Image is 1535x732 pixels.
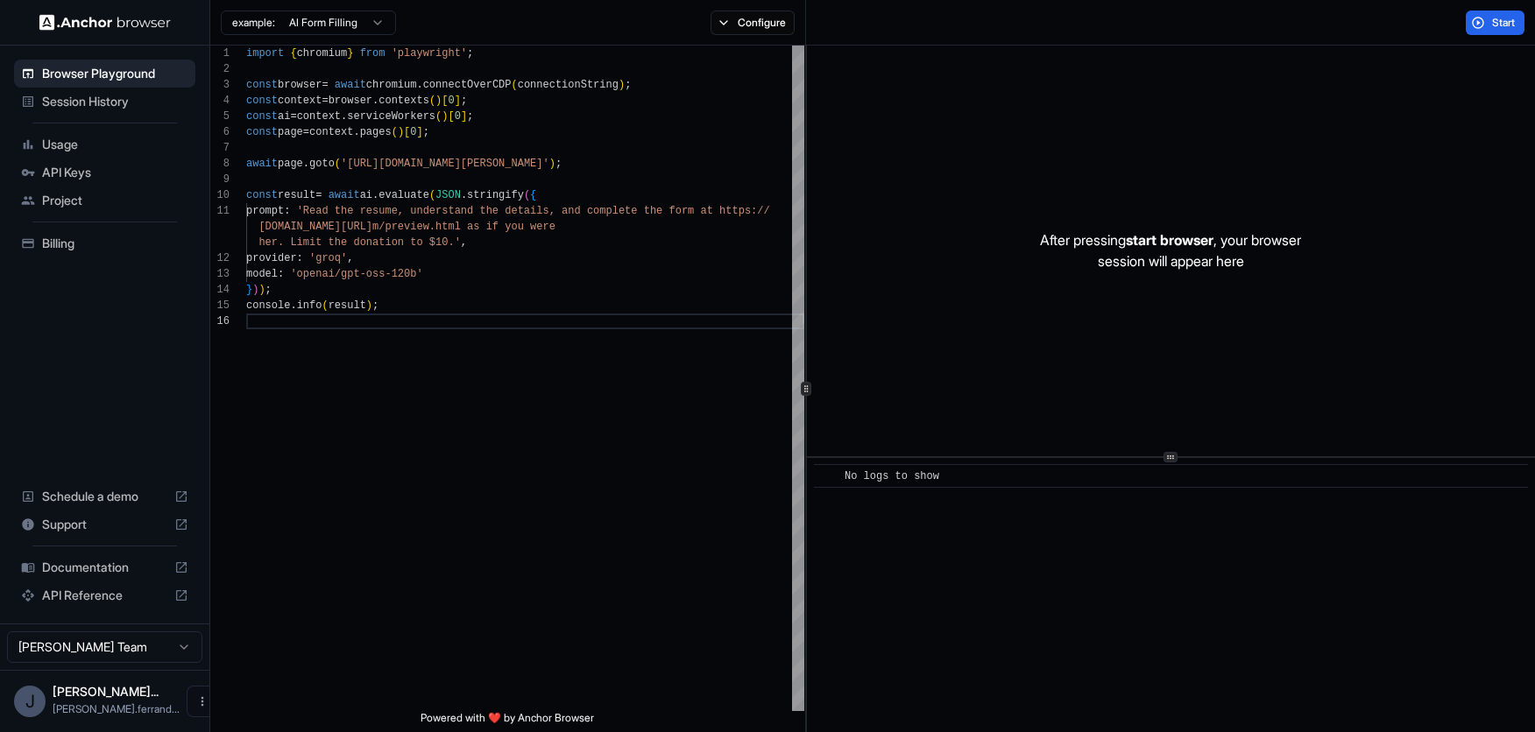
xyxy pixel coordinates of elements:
[42,136,188,153] span: Usage
[14,686,46,717] div: J
[14,158,195,187] div: API Keys
[435,189,461,201] span: JSON
[14,482,195,510] div: Schedule a demo
[1126,231,1213,249] span: start browser
[290,110,296,123] span: =
[297,47,348,60] span: chromium
[39,14,171,31] img: Anchor Logo
[258,236,460,249] span: her. Limit the donation to $10.'
[53,684,159,699] span: Javi Ferrándiz Pereira
[309,158,335,170] span: goto
[14,130,195,158] div: Usage
[246,126,278,138] span: const
[518,79,619,91] span: connectionString
[246,268,278,280] span: model
[329,95,372,107] span: browser
[366,79,417,91] span: chromium
[555,158,562,170] span: ;
[429,189,435,201] span: (
[290,299,296,312] span: .
[42,516,167,533] span: Support
[246,252,297,264] span: provider
[448,110,454,123] span: [
[347,252,353,264] span: ,
[347,47,353,60] span: }
[297,252,303,264] span: :
[398,126,404,138] span: )
[461,236,467,249] span: ,
[278,110,290,123] span: ai
[303,126,309,138] span: =
[435,110,442,123] span: (
[14,60,195,88] div: Browser Playground
[322,299,328,312] span: (
[329,189,360,201] span: await
[378,189,429,201] span: evaluate
[210,172,230,187] div: 9
[278,126,303,138] span: page
[1040,229,1301,271] p: After pressing , your browser session will appear here
[297,110,341,123] span: context
[258,284,265,296] span: )
[290,268,422,280] span: 'openai/gpt-oss-120b'
[619,79,625,91] span: )
[392,47,467,60] span: 'playwright'
[265,284,272,296] span: ;
[378,95,429,107] span: contexts
[372,299,378,312] span: ;
[246,110,278,123] span: const
[392,126,398,138] span: (
[210,203,230,219] div: 11
[1492,16,1517,30] span: Start
[278,95,322,107] span: context
[461,110,467,123] span: ]
[442,110,448,123] span: )
[530,189,536,201] span: {
[416,79,422,91] span: .
[210,313,230,329] div: 16
[347,110,435,123] span: serviceWorkers
[246,284,252,296] span: }
[246,189,278,201] span: const
[42,559,167,576] span: Documentation
[278,268,284,280] span: :
[341,158,549,170] span: '[URL][DOMAIN_NAME][PERSON_NAME]'
[210,124,230,140] div: 6
[845,470,939,482] span: No logs to show
[14,88,195,116] div: Session History
[1466,11,1524,35] button: Start
[14,553,195,581] div: Documentation
[421,711,594,732] span: Powered with ❤️ by Anchor Browser
[252,284,258,296] span: )
[210,156,230,172] div: 8
[210,187,230,203] div: 10
[309,126,353,138] span: context
[467,110,473,123] span: ;
[335,79,366,91] span: await
[467,189,524,201] span: stringify
[625,79,631,91] span: ;
[823,468,831,485] span: ​
[315,189,322,201] span: =
[258,221,372,233] span: [DOMAIN_NAME][URL]
[210,77,230,93] div: 3
[423,126,429,138] span: ;
[612,205,770,217] span: lete the form at https://
[42,93,188,110] span: Session History
[461,189,467,201] span: .
[210,140,230,156] div: 7
[711,11,796,35] button: Configure
[372,189,378,201] span: .
[416,126,422,138] span: ]
[455,110,461,123] span: 0
[278,189,315,201] span: result
[335,158,341,170] span: (
[404,126,410,138] span: [
[210,46,230,61] div: 1
[297,299,322,312] span: info
[429,95,435,107] span: (
[42,65,188,82] span: Browser Playground
[53,702,180,715] span: javier.ferrandiz@mylighthouse.com
[524,189,530,201] span: (
[210,250,230,266] div: 12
